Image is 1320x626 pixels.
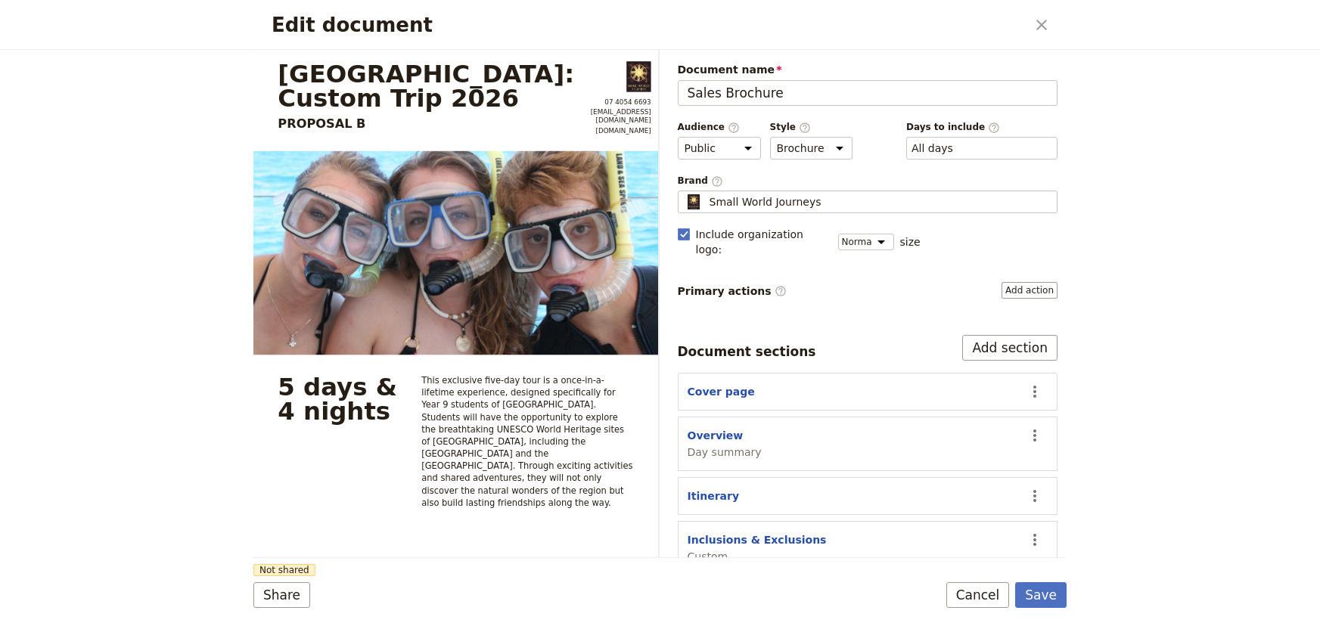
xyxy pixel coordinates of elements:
[1022,527,1048,553] button: Actions
[591,126,651,135] a: https://www.smallworldjourneys.com.au
[1022,379,1048,404] button: Actions
[1022,423,1048,448] button: Actions
[688,445,762,460] span: Day summary
[912,141,953,156] button: Days to include​Clear input
[421,375,635,507] span: This exclusive five-day tour is a once-in-a-lifetime experience, designed specifically for Year 9...
[278,116,574,131] p: PROPOSAL B
[591,108,651,125] a: groups@smallworldjourneys.com.au
[728,122,740,132] span: ​
[775,285,787,297] span: ​
[626,61,651,91] img: Small World Journeys logo
[1002,282,1058,299] button: Primary actions​
[253,564,315,576] span: Not shared
[799,122,811,132] span: ​
[678,137,761,160] select: Audience​
[678,342,816,361] div: Document sections
[688,384,755,399] button: Cover page
[770,137,853,160] select: Style​
[272,14,1026,36] h2: Edit document
[900,234,921,249] span: size
[988,122,1000,132] span: ​
[278,61,574,110] h1: [GEOGRAPHIC_DATA]: Custom Trip 2026
[678,284,787,299] span: Primary actions
[711,175,723,186] span: ​
[678,121,761,134] span: Audience
[696,227,829,257] span: Include organization logo :
[1022,483,1048,509] button: Actions
[1015,582,1067,608] button: Save
[838,234,894,250] select: size
[253,582,310,608] button: Share
[946,582,1010,608] button: Cancel
[688,532,827,547] button: Inclusions & Exclusions
[906,121,1058,134] span: Days to include
[278,372,397,425] span: 5 days & 4 nights
[688,428,744,443] button: Overview
[591,98,651,107] span: 07 4054 6693
[770,121,853,134] span: Style
[678,62,1058,77] span: Document name
[962,335,1058,361] button: Add section
[710,194,822,209] span: Small World Journeys
[685,194,703,209] img: Profile
[678,80,1058,106] input: Document name
[1029,12,1054,38] button: Close dialog
[688,488,740,504] button: Itinerary
[678,175,1058,187] span: Brand
[688,549,827,564] span: Custom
